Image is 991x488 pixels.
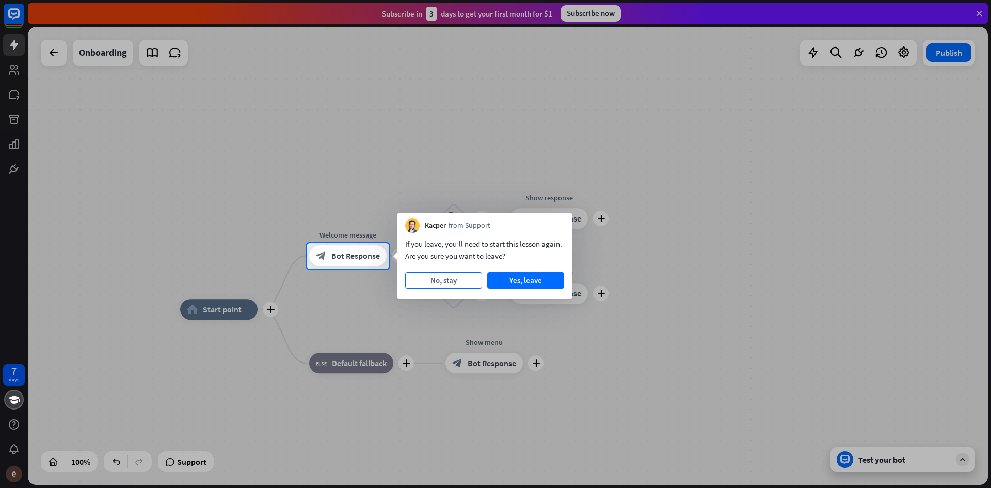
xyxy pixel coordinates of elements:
[8,4,39,35] button: Open LiveChat chat widget
[331,251,380,261] span: Bot Response
[405,272,482,289] button: No, stay
[449,221,490,231] span: from Support
[316,251,326,261] i: block_bot_response
[425,221,446,231] span: Kacper
[405,238,564,262] div: If you leave, you’ll need to start this lesson again. Are you sure you want to leave?
[487,272,564,289] button: Yes, leave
